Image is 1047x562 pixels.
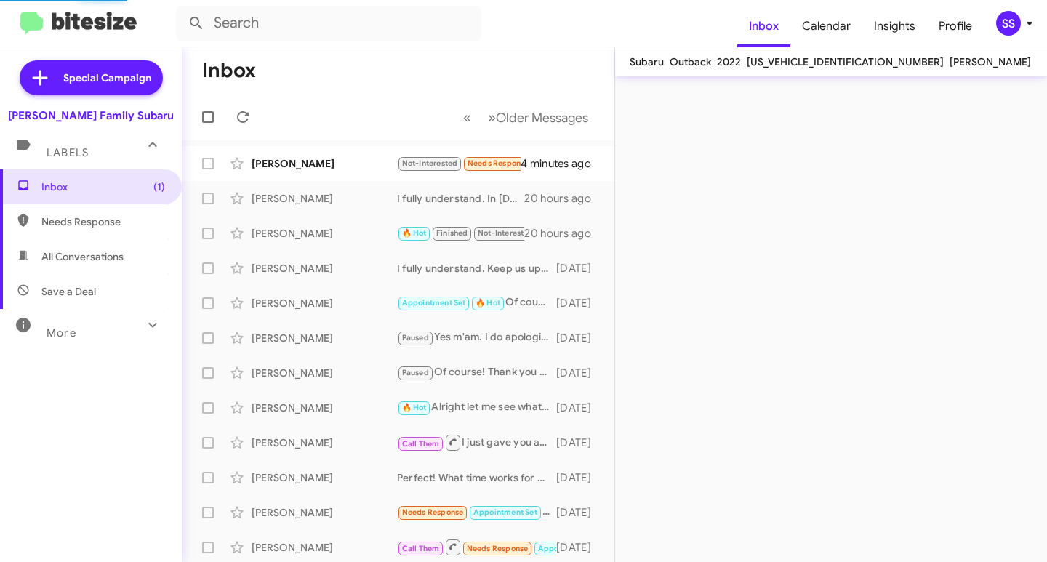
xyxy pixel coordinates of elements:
[397,155,521,172] div: If it was an even trade don't want to pay more or have Payments
[20,60,163,95] a: Special Campaign
[397,538,556,556] div: Inbound Call
[996,11,1021,36] div: SS
[402,333,429,342] span: Paused
[41,249,124,264] span: All Conversations
[455,103,597,132] nav: Page navigation example
[41,214,165,229] span: Needs Response
[927,5,984,47] a: Profile
[556,435,603,450] div: [DATE]
[41,284,96,299] span: Save a Deal
[397,433,556,451] div: I just gave you a call. Please give me a call back when you can. [PHONE_NUMBER].
[521,156,603,171] div: 4 minutes ago
[488,108,496,127] span: »
[790,5,862,47] a: Calendar
[556,296,603,310] div: [DATE]
[41,180,165,194] span: Inbox
[252,401,397,415] div: [PERSON_NAME]
[862,5,927,47] a: Insights
[630,55,664,68] span: Subaru
[252,505,397,520] div: [PERSON_NAME]
[556,401,603,415] div: [DATE]
[402,403,427,412] span: 🔥 Hot
[524,191,603,206] div: 20 hours ago
[402,298,466,308] span: Appointment Set
[252,470,397,485] div: [PERSON_NAME]
[252,261,397,276] div: [PERSON_NAME]
[556,331,603,345] div: [DATE]
[397,364,556,381] div: Of course! Thank you for the review we all appercaite ther great feedback! For sure we will follo...
[252,191,397,206] div: [PERSON_NAME]
[556,540,603,555] div: [DATE]
[252,226,397,241] div: [PERSON_NAME]
[496,110,588,126] span: Older Messages
[436,228,468,238] span: Finished
[397,399,556,416] div: Alright let me see what we have.
[670,55,711,68] span: Outback
[397,504,556,521] div: Okay
[397,294,556,311] div: Of course!
[47,146,89,159] span: Labels
[252,156,397,171] div: [PERSON_NAME]
[524,226,603,241] div: 20 hours ago
[556,366,603,380] div: [DATE]
[556,261,603,276] div: [DATE]
[479,103,597,132] button: Next
[402,368,429,377] span: Paused
[63,71,151,85] span: Special Campaign
[202,59,256,82] h1: Inbox
[402,439,440,449] span: Call Them
[717,55,741,68] span: 2022
[476,298,500,308] span: 🔥 Hot
[747,55,944,68] span: [US_VEHICLE_IDENTIFICATION_NUMBER]
[397,261,556,276] div: I fully understand. Keep us updated in case anything cahnges we would love to asssit you.
[252,296,397,310] div: [PERSON_NAME]
[397,329,556,346] div: Yes m'am. I do apologize for the recent texts. I hope you have a great recovery, and please let u...
[252,540,397,555] div: [PERSON_NAME]
[397,470,556,485] div: Perfect! What time works for you to come in and discuss this?
[556,470,603,485] div: [DATE]
[473,507,537,517] span: Appointment Set
[467,544,529,553] span: Needs Response
[402,544,440,553] span: Call Them
[252,366,397,380] div: [PERSON_NAME]
[8,108,174,123] div: [PERSON_NAME] Family Subaru
[556,505,603,520] div: [DATE]
[397,191,524,206] div: I fully understand. In [DATE] i know they added upgrades to the lumbar support and memory setting...
[478,228,534,238] span: Not-Interested
[454,103,480,132] button: Previous
[47,326,76,340] span: More
[402,158,458,168] span: Not-Interested
[176,6,481,41] input: Search
[252,435,397,450] div: [PERSON_NAME]
[463,108,471,127] span: «
[538,544,602,553] span: Appointment Set
[402,228,427,238] span: 🔥 Hot
[468,158,529,168] span: Needs Response
[397,225,524,241] div: Bet
[402,507,464,517] span: Needs Response
[252,331,397,345] div: [PERSON_NAME]
[950,55,1031,68] span: [PERSON_NAME]
[737,5,790,47] a: Inbox
[153,180,165,194] span: (1)
[984,11,1031,36] button: SS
